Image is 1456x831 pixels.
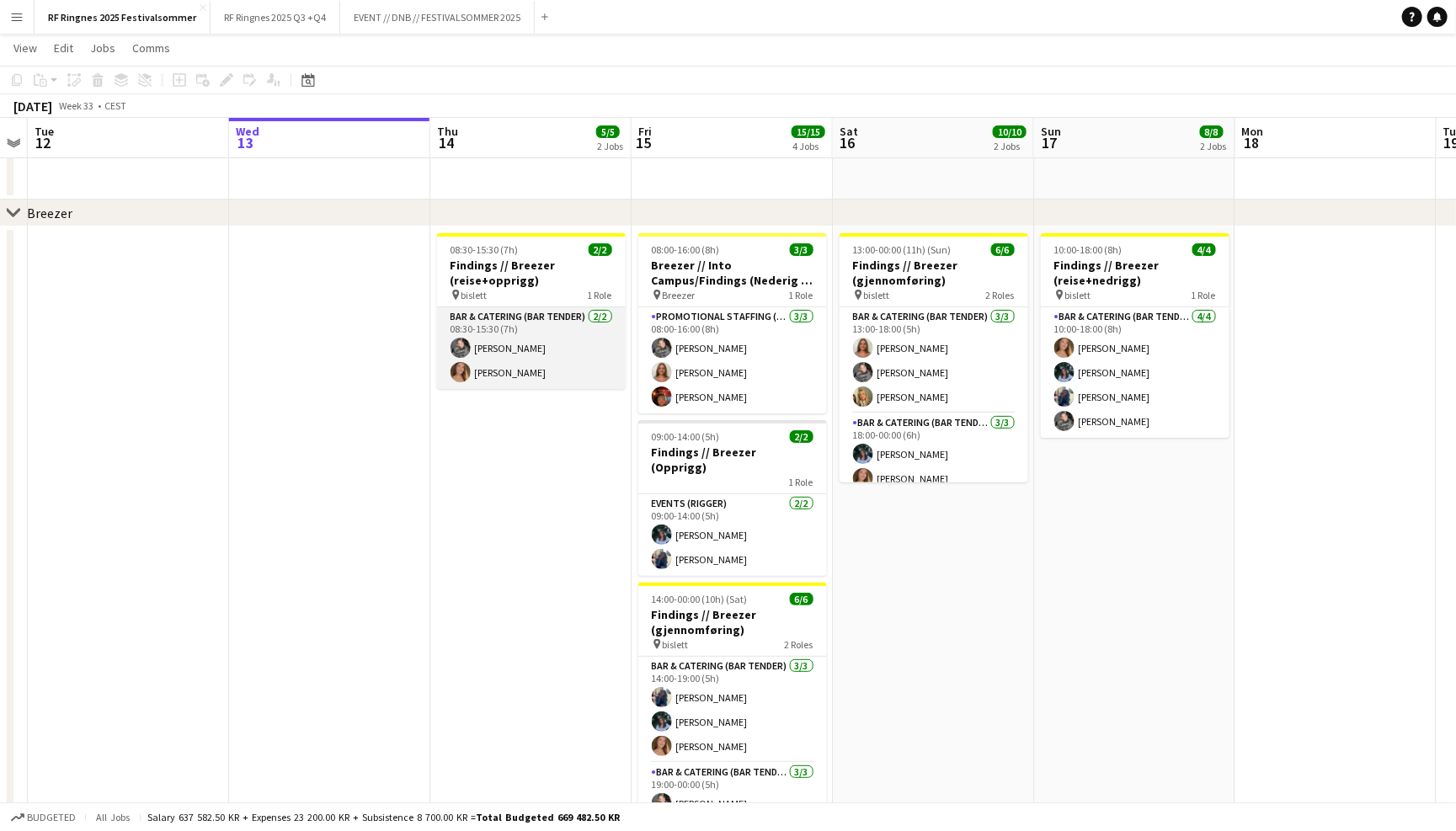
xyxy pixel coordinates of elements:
[125,37,177,59] a: Comms
[840,413,1028,519] app-card-role: Bar & Catering (Bar Tender)3/318:00-00:00 (6h)[PERSON_NAME][PERSON_NAME]
[93,811,133,823] span: All jobs
[991,243,1015,256] span: 6/6
[588,289,612,301] span: 1 Role
[35,124,54,139] span: Tue
[840,258,1028,288] h3: Findings // Breezer (gjennomføring)
[83,37,122,59] a: Jobs
[35,1,211,34] button: RF Ringnes 2025 Festivalsommer
[1201,140,1227,152] div: 2 Jobs
[785,638,813,651] span: 2 Roles
[104,99,126,112] div: CEST
[1200,125,1224,138] span: 8/8
[27,812,76,823] span: Budgeted
[638,445,827,475] h3: Findings // Breezer (Opprigg)
[993,125,1027,138] span: 10/10
[840,307,1028,413] app-card-role: Bar & Catering (Bar Tender)3/313:00-18:00 (5h)[PERSON_NAME][PERSON_NAME][PERSON_NAME]
[1240,133,1264,152] span: 18
[56,99,98,112] span: Week 33
[32,133,54,152] span: 12
[47,37,80,59] a: Edit
[476,811,620,823] span: Total Budgeted 669 482.50 KR
[663,638,689,651] span: bislett
[636,133,652,152] span: 15
[589,243,612,256] span: 2/2
[54,40,73,56] span: Edit
[638,657,827,763] app-card-role: Bar & Catering (Bar Tender)3/314:00-19:00 (5h)[PERSON_NAME][PERSON_NAME][PERSON_NAME]
[1041,258,1229,288] h3: Findings // Breezer (reise+nedrigg)
[790,430,813,443] span: 2/2
[451,243,519,256] span: 08:30-15:30 (7h)
[461,289,488,301] span: bislett
[840,124,858,139] span: Sat
[596,125,620,138] span: 5/5
[638,233,827,413] app-job-card: 08:00-16:00 (8h)3/3Breezer // Into Campus/Findings (Nederig + Opprigg) Breezer1 RolePromotional S...
[638,307,827,413] app-card-role: Promotional Staffing (Brand Ambassadors)3/308:00-16:00 (8h)[PERSON_NAME][PERSON_NAME][PERSON_NAME]
[1041,233,1229,438] app-job-card: 10:00-18:00 (8h)4/4Findings // Breezer (reise+nedrigg) bislett1 RoleBar & Catering (Bar Tender)4/...
[663,289,696,301] span: Breezer
[90,40,115,56] span: Jobs
[597,140,623,152] div: 2 Jobs
[986,289,1015,301] span: 2 Roles
[1038,133,1061,152] span: 17
[437,124,458,139] span: Thu
[1041,124,1061,139] span: Sun
[437,258,626,288] h3: Findings // Breezer (reise+opprigg)
[1242,124,1264,139] span: Mon
[211,1,340,34] button: RF Ringnes 2025 Q3 +Q4
[7,37,44,59] a: View
[652,430,720,443] span: 09:00-14:00 (5h)
[1041,307,1229,438] app-card-role: Bar & Catering (Bar Tender)4/410:00-18:00 (8h)[PERSON_NAME][PERSON_NAME][PERSON_NAME][PERSON_NAME]
[864,289,890,301] span: bislett
[8,808,78,827] button: Budgeted
[837,133,858,152] span: 16
[652,243,720,256] span: 08:00-16:00 (8h)
[853,243,952,256] span: 13:00-00:00 (11h) (Sun)
[437,307,626,389] app-card-role: Bar & Catering (Bar Tender)2/208:30-15:30 (7h)[PERSON_NAME][PERSON_NAME]
[132,40,170,56] span: Comms
[789,476,813,488] span: 1 Role
[147,811,620,823] div: Salary 637 582.50 KR + Expenses 23 200.00 KR + Subsistence 8 700.00 KR =
[27,205,72,221] div: Breezer
[840,233,1028,482] app-job-card: 13:00-00:00 (11h) (Sun)6/6Findings // Breezer (gjennomføring) bislett2 RolesBar & Catering (Bar T...
[1065,289,1091,301] span: bislett
[790,243,813,256] span: 3/3
[792,125,825,138] span: 15/15
[790,593,813,605] span: 6/6
[437,233,626,389] app-job-card: 08:30-15:30 (7h)2/2Findings // Breezer (reise+opprigg) bislett1 RoleBar & Catering (Bar Tender)2/...
[1192,289,1216,301] span: 1 Role
[638,494,827,576] app-card-role: Events (Rigger)2/209:00-14:00 (5h)[PERSON_NAME][PERSON_NAME]
[789,289,813,301] span: 1 Role
[236,124,259,139] span: Wed
[13,40,37,56] span: View
[13,98,52,115] div: [DATE]
[994,140,1026,152] div: 2 Jobs
[1054,243,1123,256] span: 10:00-18:00 (8h)
[340,1,535,34] button: EVENT // DNB // FESTIVALSOMMER 2025
[638,124,652,139] span: Fri
[652,593,748,605] span: 14:00-00:00 (10h) (Sat)
[792,140,824,152] div: 4 Jobs
[638,258,827,288] h3: Breezer // Into Campus/Findings (Nederig + Opprigg)
[638,420,827,576] app-job-card: 09:00-14:00 (5h)2/2Findings // Breezer (Opprigg)1 RoleEvents (Rigger)2/209:00-14:00 (5h)[PERSON_N...
[435,133,458,152] span: 14
[233,133,259,152] span: 13
[1192,243,1216,256] span: 4/4
[638,607,827,637] h3: Findings // Breezer (gjennomføring)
